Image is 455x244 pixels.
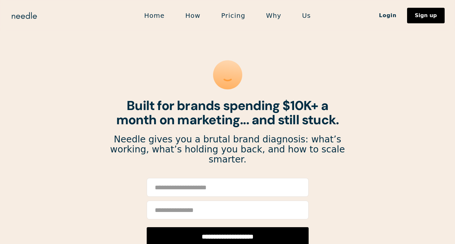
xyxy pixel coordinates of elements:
p: Needle gives you a brutal brand diagnosis: what’s working, what’s holding you back, and how to sc... [110,135,346,164]
a: Pricing [211,9,256,22]
a: Home [134,9,175,22]
strong: Built for brands spending $10K+ a month on marketing... and still stuck. [116,97,339,128]
a: Sign up [407,8,445,23]
a: Login [369,10,407,21]
div: Sign up [415,13,437,18]
a: Us [292,9,321,22]
a: How [175,9,211,22]
a: Why [256,9,291,22]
